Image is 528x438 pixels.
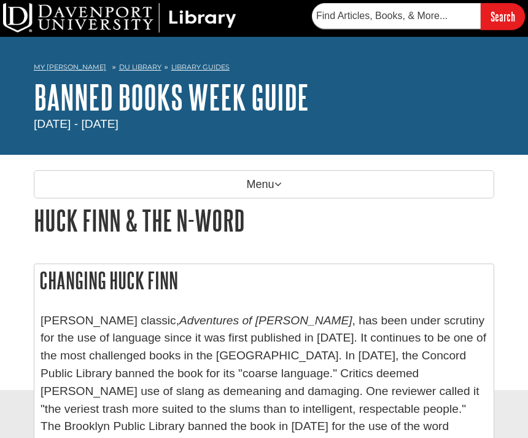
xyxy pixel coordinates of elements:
input: Search [481,3,525,29]
a: My [PERSON_NAME] [34,62,106,72]
a: Library Guides [171,63,230,71]
form: Searches DU Library's articles, books, and more [312,3,525,29]
h1: Huck Finn & the N-Word [34,205,494,236]
p: Menu [34,170,494,198]
span: [DATE] - [DATE] [34,117,118,130]
h2: Changing Huck Finn [34,264,494,297]
input: Find Articles, Books, & More... [312,3,481,29]
a: DU Library [119,63,161,71]
em: Adventures of [PERSON_NAME] [179,314,352,327]
img: DU Library [3,3,236,33]
a: Banned Books Week Guide [34,78,309,116]
nav: breadcrumb [34,59,494,79]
